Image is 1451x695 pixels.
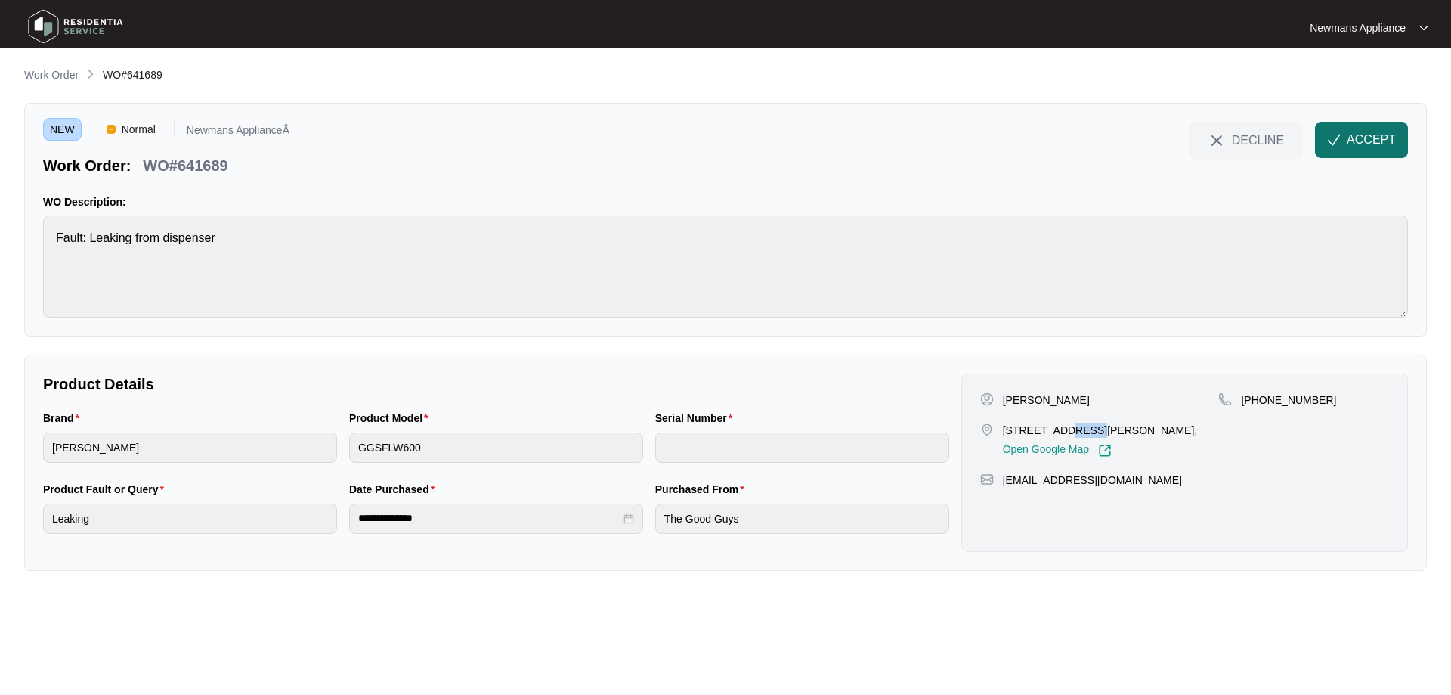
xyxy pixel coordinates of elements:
[1003,473,1182,488] p: [EMAIL_ADDRESS][DOMAIN_NAME]
[349,411,435,426] label: Product Model
[1208,132,1226,150] img: close-Icon
[980,473,994,486] img: map-pin
[24,67,79,82] p: Work Order
[655,411,738,426] label: Serial Number
[187,125,289,141] p: Newmans ApplianceÂ
[1218,392,1232,406] img: map-pin
[43,194,1408,209] p: WO Description:
[43,374,949,395] p: Product Details
[349,433,643,463] input: Product Model
[1003,444,1112,458] a: Open Google Map
[43,155,131,176] p: Work Order:
[349,482,441,497] label: Date Purchased
[1098,444,1112,458] img: Link-External
[43,411,85,426] label: Brand
[1310,20,1406,36] p: Newmans Appliance
[143,155,227,176] p: WO#641689
[21,67,82,84] a: Work Order
[1347,131,1396,149] span: ACCEPT
[85,68,97,80] img: chevron-right
[43,118,82,141] span: NEW
[1003,423,1198,438] p: [STREET_ADDRESS][PERSON_NAME],
[23,4,128,49] img: residentia service logo
[1003,392,1090,408] p: [PERSON_NAME]
[116,118,162,141] span: Normal
[980,392,994,406] img: user-pin
[1419,24,1428,32] img: dropdown arrow
[655,433,949,463] input: Serial Number
[1327,133,1341,147] img: check-Icon
[980,423,994,436] img: map-pin
[43,482,170,497] label: Product Fault or Query
[1232,132,1284,148] span: DECLINE
[103,69,162,81] span: WO#641689
[1189,122,1303,158] button: close-IconDECLINE
[43,433,337,463] input: Brand
[107,125,116,134] img: Vercel Logo
[655,482,750,497] label: Purchased From
[655,504,949,534] input: Purchased From
[43,216,1408,318] textarea: Fault: Leaking from dispenser
[358,510,620,526] input: Date Purchased
[43,504,337,534] input: Product Fault or Query
[1241,392,1336,408] p: [PHONE_NUMBER]
[1315,122,1408,158] button: check-IconACCEPT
